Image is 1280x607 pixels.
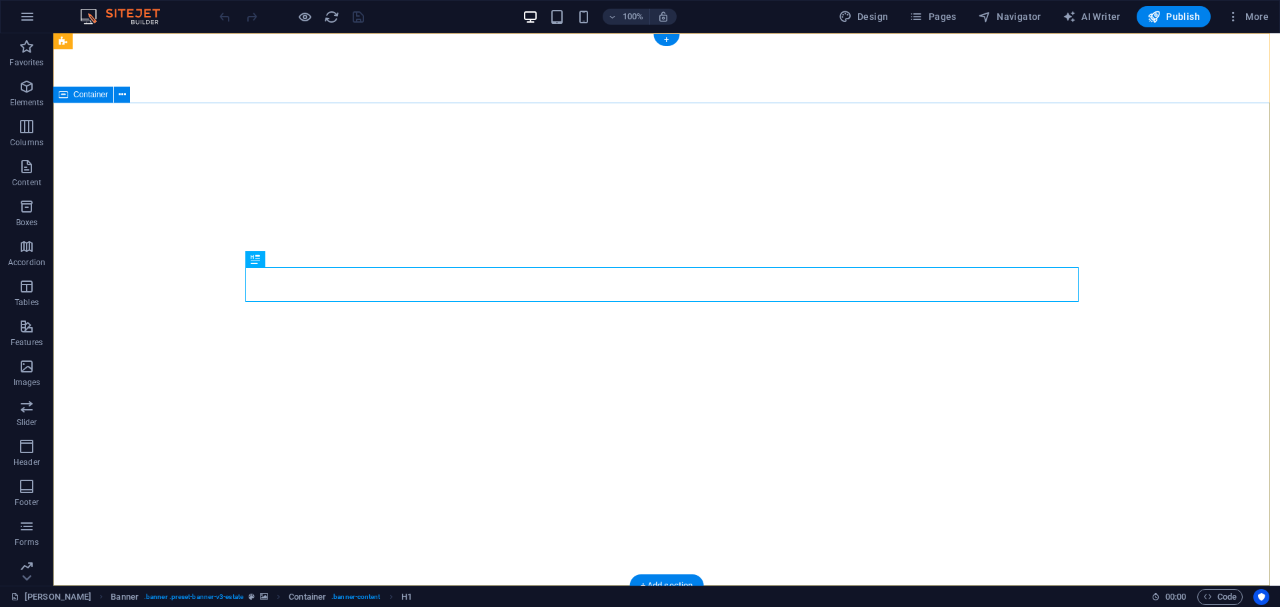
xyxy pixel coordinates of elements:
span: : [1175,592,1177,602]
a: Click to cancel selection. Double-click to open Pages [11,589,91,605]
p: Footer [15,497,39,508]
span: Publish [1147,10,1200,23]
p: Features [11,337,43,348]
span: Code [1203,589,1237,605]
span: More [1227,10,1269,23]
div: + [653,34,679,46]
p: Boxes [16,217,38,228]
p: Columns [10,137,43,148]
button: reload [323,9,339,25]
button: Pages [904,6,961,27]
span: . banner-content [331,589,380,605]
h6: 100% [623,9,644,25]
span: Navigator [978,10,1041,23]
span: Design [839,10,889,23]
p: Images [13,377,41,388]
p: Favorites [9,57,43,68]
i: Reload page [324,9,339,25]
button: Usercentrics [1253,589,1269,605]
div: + Add section [630,574,704,597]
span: Click to select. Double-click to edit [111,589,139,605]
p: Elements [10,97,44,108]
span: AI Writer [1063,10,1121,23]
button: 100% [603,9,650,25]
i: This element is a customizable preset [249,593,255,600]
i: On resize automatically adjust zoom level to fit chosen device. [657,11,669,23]
span: Click to select. Double-click to edit [401,589,412,605]
button: Publish [1137,6,1211,27]
button: More [1221,6,1274,27]
button: Design [833,6,894,27]
nav: breadcrumb [111,589,411,605]
p: Accordion [8,257,45,268]
p: Slider [17,417,37,428]
div: Design (Ctrl+Alt+Y) [833,6,894,27]
button: Click here to leave preview mode and continue editing [297,9,313,25]
span: . banner .preset-banner-v3-estate [144,589,243,605]
p: Tables [15,297,39,308]
i: This element contains a background [260,593,268,600]
button: AI Writer [1057,6,1126,27]
span: Click to select. Double-click to edit [289,589,326,605]
iframe: To enrich screen reader interactions, please activate Accessibility in Grammarly extension settings [53,33,1280,586]
p: Header [13,457,40,468]
span: Pages [909,10,956,23]
span: Container [73,91,108,99]
span: 00 00 [1165,589,1186,605]
button: Navigator [973,6,1047,27]
img: Editor Logo [77,9,177,25]
h6: Session time [1151,589,1187,605]
p: Content [12,177,41,188]
button: Code [1197,589,1243,605]
p: Forms [15,537,39,548]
